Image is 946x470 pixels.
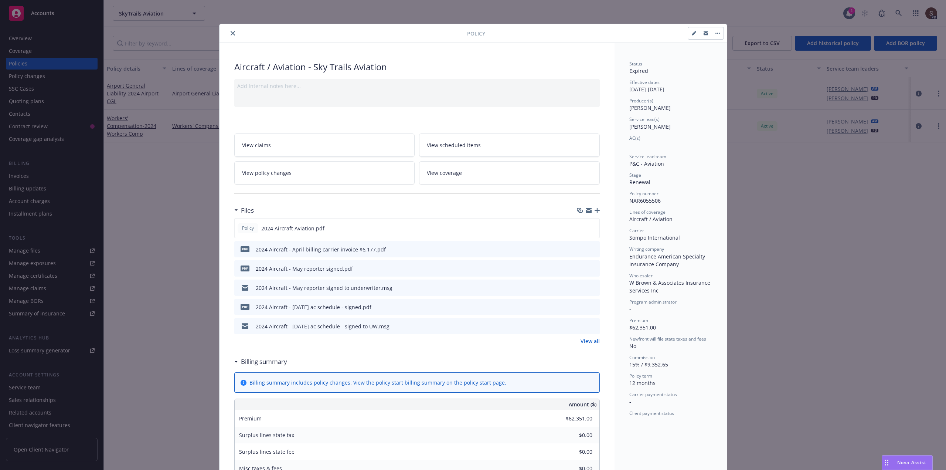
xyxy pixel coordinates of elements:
span: Program administrator [629,299,677,305]
span: $62,351.00 [629,324,656,331]
div: [DATE] - [DATE] [629,79,712,93]
span: P&C - Aviation [629,160,664,167]
span: Expired [629,67,648,74]
span: Service lead team [629,153,666,160]
input: 0.00 [549,413,597,424]
span: Client payment status [629,410,674,416]
span: No [629,342,636,349]
span: Writing company [629,246,664,252]
button: Nova Assist [882,455,933,470]
span: Effective dates [629,79,660,85]
span: - [629,398,631,405]
span: View coverage [427,169,462,177]
div: 2024 Aircraft - May reporter signed to underwriter.msg [256,284,392,292]
div: Billing summary [234,357,287,366]
div: Files [234,206,254,215]
span: [PERSON_NAME] [629,104,671,111]
button: preview file [590,224,596,232]
div: Aircraft / Aviation - Sky Trails Aviation [234,61,600,73]
button: download file [578,224,584,232]
span: pdf [241,266,249,271]
span: Producer(s) [629,98,653,104]
input: 0.00 [549,446,597,457]
span: - [629,305,631,312]
span: View scheduled items [427,141,481,149]
div: Billing summary includes policy changes. View the policy start billing summary on the . [249,379,506,386]
span: Stage [629,172,641,178]
span: View claims [242,141,271,149]
span: Policy term [629,373,652,379]
span: Newfront will file state taxes and fees [629,336,706,342]
span: Lines of coverage [629,209,666,215]
div: 2024 Aircraft - April billing carrier invoice $6,177.pdf [256,246,386,253]
div: 2024 Aircraft - [DATE] ac schedule - signed to UW.msg [256,322,389,330]
span: Amount ($) [569,400,596,408]
button: preview file [590,265,597,273]
span: Renewal [629,179,650,186]
button: download file [578,284,584,292]
button: download file [578,322,584,330]
span: Premium [239,415,262,422]
a: View all [581,337,600,345]
span: Sompo International [629,234,680,241]
button: close [228,29,237,38]
span: Endurance American Specialty Insurance Company [629,253,707,268]
span: Carrier [629,227,644,234]
span: Status [629,61,642,67]
span: Carrier payment status [629,391,677,398]
span: Premium [629,317,648,324]
span: Surplus lines state tax [239,432,294,439]
span: pdf [241,304,249,310]
a: View scheduled items [419,133,600,157]
a: View policy changes [234,161,415,185]
span: - [629,417,631,424]
span: 2024 Aircraft Aviation.pdf [261,224,324,232]
a: View claims [234,133,415,157]
span: Service lead(s) [629,116,660,122]
span: Nova Assist [897,459,926,466]
div: 2024 Aircraft - May reporter signed.pdf [256,265,353,273]
a: View coverage [419,161,600,185]
span: W Brown & Associates Insurance Services Inc [629,279,712,294]
span: Policy number [629,190,659,197]
span: Policy [241,225,255,231]
span: View policy changes [242,169,292,177]
span: Surplus lines state fee [239,448,295,455]
span: pdf [241,246,249,252]
button: preview file [590,303,597,311]
span: Commission [629,354,655,361]
span: 12 months [629,379,656,386]
button: download file [578,246,584,253]
span: NAR6055506 [629,197,661,204]
span: Aircraft / Aviation [629,216,673,223]
span: AC(s) [629,135,640,141]
h3: Files [241,206,254,215]
div: Add internal notes here... [237,82,597,90]
span: - [629,142,631,149]
span: [PERSON_NAME] [629,123,671,130]
button: preview file [590,322,597,330]
div: Drag to move [882,456,891,470]
span: Policy [467,30,485,37]
span: 15% / $9,352.65 [629,361,668,368]
button: preview file [590,284,597,292]
button: download file [578,303,584,311]
div: 2024 Aircraft - [DATE] ac schedule - signed.pdf [256,303,371,311]
span: Wholesaler [629,273,653,279]
button: download file [578,265,584,273]
h3: Billing summary [241,357,287,366]
input: 0.00 [549,430,597,441]
button: preview file [590,246,597,253]
a: policy start page [464,379,505,386]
